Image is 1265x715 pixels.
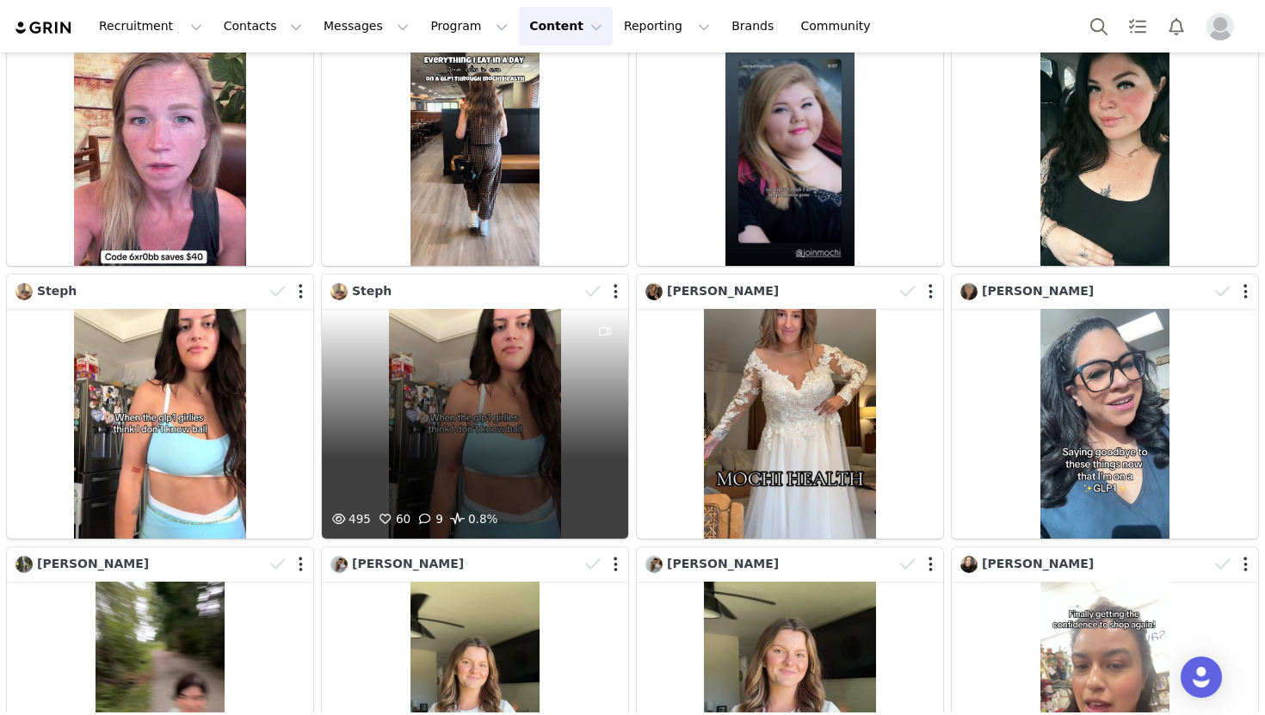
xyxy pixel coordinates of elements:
[352,557,464,570] span: [PERSON_NAME]
[667,284,779,298] span: [PERSON_NAME]
[447,509,498,530] span: 0.8%
[328,512,371,526] span: 495
[982,284,1094,298] span: [PERSON_NAME]
[960,556,978,573] img: bfee94c7-8c5e-497b-a45d-c33aa9913911.jpg
[1206,13,1234,40] img: placeholder-profile.jpg
[420,7,518,46] button: Program
[667,557,779,570] span: [PERSON_NAME]
[614,7,720,46] button: Reporting
[213,7,312,46] button: Contacts
[960,283,978,300] img: 8548cd89-7a90-4381-b5b1-3908801cf769.jpg
[791,7,889,46] a: Community
[89,7,213,46] button: Recruitment
[645,283,663,300] img: 4e850365-bd02-4df2-a02e-f7b9b118404a.jpg
[1119,7,1157,46] a: Tasks
[313,7,419,46] button: Messages
[1181,656,1222,698] div: Open Intercom Messenger
[330,556,348,573] img: d77cc180-bf4f-4537-8656-280a6afd4858.jpg
[14,20,74,36] img: grin logo
[15,283,33,300] img: 4768205b-7205-4ba9-a788-0fa0f5b05c9d.jpg
[519,7,613,46] button: Content
[1196,13,1251,40] button: Profile
[330,283,348,300] img: 4768205b-7205-4ba9-a788-0fa0f5b05c9d.jpg
[15,556,33,573] img: 212acc7f-be3f-4225-a3bb-b719fed0f38f--s.jpg
[37,557,149,570] span: [PERSON_NAME]
[352,284,392,298] span: Steph
[1157,7,1195,46] button: Notifications
[375,512,410,526] span: 60
[645,556,663,573] img: d77cc180-bf4f-4537-8656-280a6afd4858.jpg
[37,284,77,298] span: Steph
[1080,7,1118,46] button: Search
[415,512,443,526] span: 9
[721,7,789,46] a: Brands
[982,557,1094,570] span: [PERSON_NAME]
